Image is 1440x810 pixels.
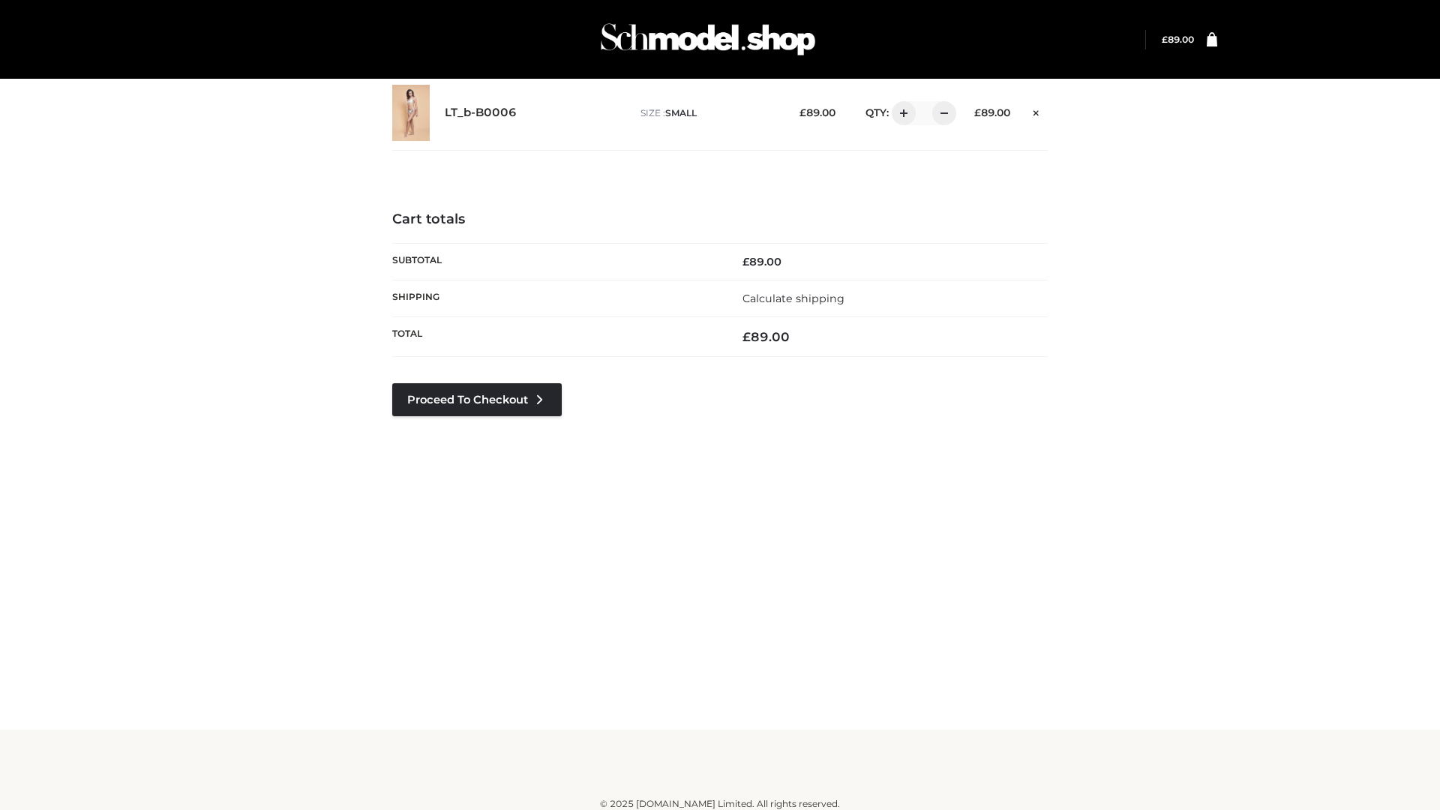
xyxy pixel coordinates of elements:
span: £ [742,255,749,268]
a: £89.00 [1162,34,1194,45]
img: Schmodel Admin 964 [595,10,820,69]
bdi: 89.00 [974,106,1010,118]
th: Subtotal [392,243,720,280]
th: Total [392,317,720,357]
span: £ [1162,34,1168,45]
span: £ [742,329,751,344]
bdi: 89.00 [1162,34,1194,45]
a: Proceed to Checkout [392,383,562,416]
a: LT_b-B0006 [445,106,517,120]
bdi: 89.00 [742,329,790,344]
span: £ [799,106,806,118]
span: SMALL [665,107,697,118]
h4: Cart totals [392,211,1048,228]
th: Shipping [392,280,720,316]
a: Calculate shipping [742,292,844,305]
span: £ [974,106,981,118]
bdi: 89.00 [742,255,781,268]
bdi: 89.00 [799,106,835,118]
div: QTY: [850,101,951,125]
p: size : [640,106,776,120]
a: Remove this item [1025,101,1048,121]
